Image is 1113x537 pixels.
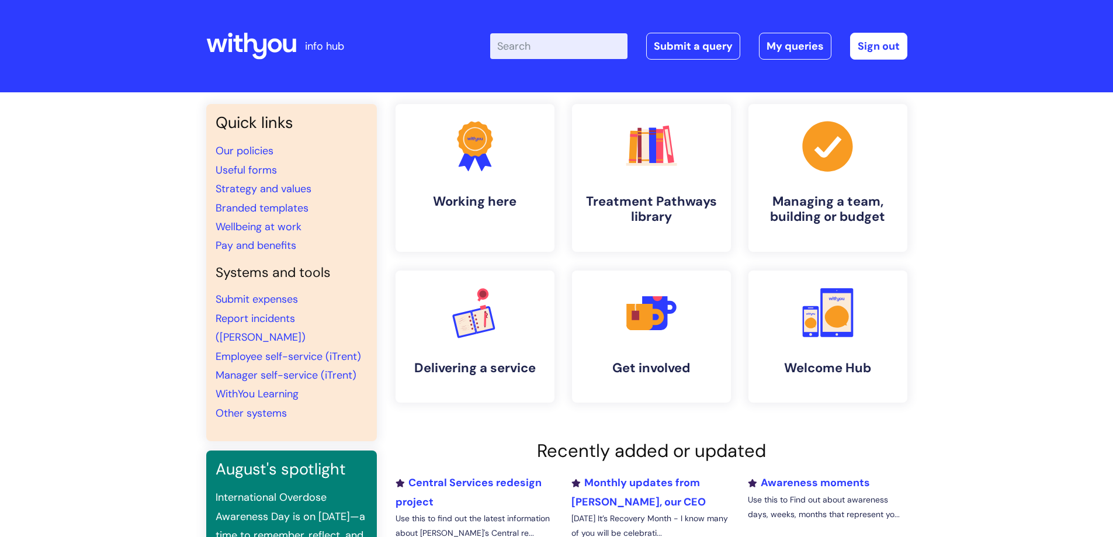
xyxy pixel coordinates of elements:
[850,33,907,60] a: Sign out
[748,493,907,522] p: Use this to Find out about awareness days, weeks, months that represent yo...
[305,37,344,56] p: info hub
[405,361,545,376] h4: Delivering a service
[396,440,907,462] h2: Recently added or updated
[758,194,898,225] h4: Managing a team, building or budget
[216,368,356,382] a: Manager self-service (iTrent)
[216,201,308,215] a: Branded templates
[759,33,831,60] a: My queries
[216,349,361,363] a: Employee self-service (iTrent)
[396,104,554,252] a: Working here
[216,113,367,132] h3: Quick links
[216,265,367,281] h4: Systems and tools
[572,104,731,252] a: Treatment Pathways library
[490,33,907,60] div: | -
[216,311,306,344] a: Report incidents ([PERSON_NAME])
[748,271,907,403] a: Welcome Hub
[405,194,545,209] h4: Working here
[216,144,273,158] a: Our policies
[748,476,870,490] a: Awareness moments
[571,476,706,508] a: Monthly updates from [PERSON_NAME], our CEO
[396,476,542,508] a: Central Services redesign project
[216,406,287,420] a: Other systems
[572,271,731,403] a: Get involved
[216,220,301,234] a: Wellbeing at work
[396,271,554,403] a: Delivering a service
[581,194,722,225] h4: Treatment Pathways library
[748,104,907,252] a: Managing a team, building or budget
[216,292,298,306] a: Submit expenses
[216,182,311,196] a: Strategy and values
[490,33,627,59] input: Search
[216,387,299,401] a: WithYou Learning
[758,361,898,376] h4: Welcome Hub
[646,33,740,60] a: Submit a query
[216,238,296,252] a: Pay and benefits
[581,361,722,376] h4: Get involved
[216,163,277,177] a: Useful forms
[216,460,367,479] h3: August's spotlight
